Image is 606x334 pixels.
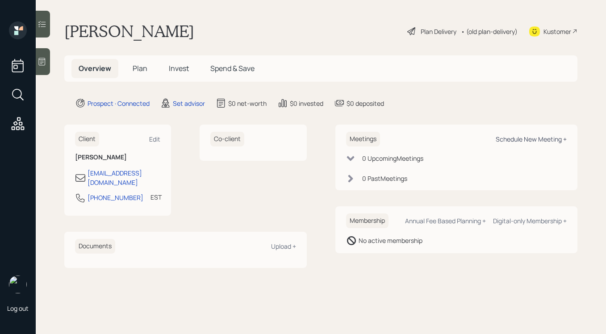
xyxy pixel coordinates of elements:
div: $0 net-worth [228,99,267,108]
span: Spend & Save [210,63,255,73]
div: Edit [149,135,160,143]
div: [EMAIL_ADDRESS][DOMAIN_NAME] [88,168,160,187]
h6: [PERSON_NAME] [75,154,160,161]
div: Annual Fee Based Planning + [405,217,486,225]
div: Schedule New Meeting + [496,135,567,143]
div: $0 invested [290,99,323,108]
div: Log out [7,304,29,313]
h6: Client [75,132,99,146]
h6: Co-client [210,132,244,146]
div: Kustomer [543,27,571,36]
div: No active membership [359,236,422,245]
span: Invest [169,63,189,73]
h6: Meetings [346,132,380,146]
div: $0 deposited [347,99,384,108]
div: [PHONE_NUMBER] [88,193,143,202]
div: Plan Delivery [421,27,456,36]
div: 0 Past Meeting s [362,174,407,183]
div: Digital-only Membership + [493,217,567,225]
div: 0 Upcoming Meeting s [362,154,423,163]
div: Set advisor [173,99,205,108]
h6: Documents [75,239,115,254]
h1: [PERSON_NAME] [64,21,194,41]
h6: Membership [346,213,389,228]
span: Plan [133,63,147,73]
div: Prospect · Connected [88,99,150,108]
div: Upload + [271,242,296,250]
div: • (old plan-delivery) [461,27,518,36]
img: retirable_logo.png [9,276,27,293]
div: EST [150,192,162,202]
span: Overview [79,63,111,73]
